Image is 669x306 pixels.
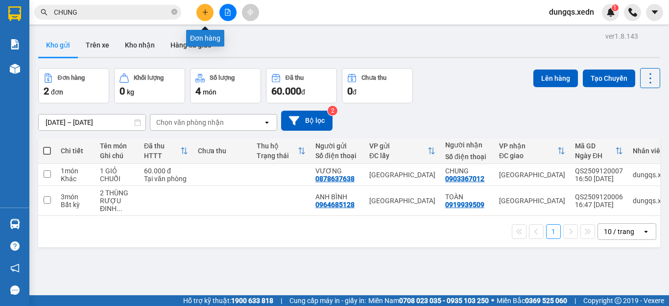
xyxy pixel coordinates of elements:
[613,4,617,11] span: 1
[286,74,304,81] div: Đã thu
[186,30,224,47] div: Đơn hàng
[281,295,282,306] span: |
[10,64,20,74] img: warehouse-icon
[315,152,359,160] div: Số điện thoại
[242,4,259,21] button: aim
[369,152,428,160] div: ĐC lấy
[10,285,20,295] span: message
[369,197,435,205] div: [GEOGRAPHIC_DATA]
[369,171,435,179] div: [GEOGRAPHIC_DATA]
[650,8,659,17] span: caret-down
[615,297,621,304] span: copyright
[604,227,634,236] div: 10 / trang
[144,142,180,150] div: Đã thu
[100,167,134,183] div: 1 GIỎ CHUỐI
[257,142,298,150] div: Thu hộ
[368,295,489,306] span: Miền Nam
[210,74,235,81] div: Số lượng
[646,4,663,21] button: caret-down
[190,68,261,103] button: Số lượng4món
[301,88,305,96] span: đ
[100,189,134,212] div: 2 THÙNG RƯỢU ĐINH LĂNG +1 HỘP TRÀ
[119,85,125,97] span: 0
[271,85,301,97] span: 60.000
[353,88,357,96] span: đ
[61,167,90,175] div: 1 món
[38,68,109,103] button: Đơn hàng2đơn
[491,299,494,303] span: ⚪️
[8,6,21,21] img: logo-vxr
[117,33,163,57] button: Kho nhận
[61,201,90,209] div: Bất kỳ
[114,68,185,103] button: Khối lượng0kg
[445,167,489,175] div: CHUNG
[134,74,164,81] div: Khối lượng
[575,152,615,160] div: Ngày ĐH
[541,6,602,18] span: dungqs.xedn
[127,88,134,96] span: kg
[10,39,20,49] img: solution-icon
[612,4,619,11] sup: 1
[219,4,237,21] button: file-add
[54,7,169,18] input: Tìm tên, số ĐT hoặc mã đơn
[10,241,20,251] span: question-circle
[41,9,48,16] span: search
[570,138,628,164] th: Toggle SortBy
[575,175,623,183] div: 16:50 [DATE]
[606,8,615,17] img: icon-new-feature
[575,167,623,175] div: QS2509120007
[202,9,209,16] span: plus
[144,152,180,160] div: HTTT
[39,115,145,130] input: Select a date range.
[499,171,565,179] div: [GEOGRAPHIC_DATA]
[38,33,78,57] button: Kho gửi
[364,138,440,164] th: Toggle SortBy
[171,9,177,15] span: close-circle
[106,12,130,36] img: logo.jpg
[628,8,637,17] img: phone-icon
[266,68,337,103] button: Đã thu60.000đ
[82,47,135,59] li: (c) 2017
[315,193,359,201] div: ANH BÌNH
[198,147,247,155] div: Chưa thu
[61,147,90,155] div: Chi tiết
[347,85,353,97] span: 0
[163,33,219,57] button: Hàng đã giao
[605,31,638,42] div: ver 1.8.143
[203,88,216,96] span: món
[642,228,650,235] svg: open
[117,205,122,212] span: ...
[361,74,386,81] div: Chưa thu
[10,219,20,229] img: warehouse-icon
[144,167,188,175] div: 60.000 đ
[252,138,311,164] th: Toggle SortBy
[12,63,43,109] b: Xe Đăng Nhân
[445,153,489,161] div: Số điện thoại
[499,152,557,160] div: ĐC giao
[533,70,578,87] button: Lên hàng
[44,85,49,97] span: 2
[445,201,484,209] div: 0919939509
[499,197,565,205] div: [GEOGRAPHIC_DATA]
[196,4,214,21] button: plus
[445,175,484,183] div: 0903367012
[445,193,489,201] div: TOÀN
[328,106,337,116] sup: 2
[497,295,567,306] span: Miền Bắc
[195,85,201,97] span: 4
[82,37,135,45] b: [DOMAIN_NAME]
[574,295,576,306] span: |
[315,175,355,183] div: 0878637638
[494,138,570,164] th: Toggle SortBy
[61,193,90,201] div: 3 món
[369,142,428,150] div: VP gửi
[342,68,413,103] button: Chưa thu0đ
[575,142,615,150] div: Mã GD
[281,111,333,131] button: Bộ lọc
[525,297,567,305] strong: 0369 525 060
[183,295,273,306] span: Hỗ trợ kỹ thuật:
[231,297,273,305] strong: 1900 633 818
[58,74,85,81] div: Đơn hàng
[156,118,224,127] div: Chọn văn phòng nhận
[51,88,63,96] span: đơn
